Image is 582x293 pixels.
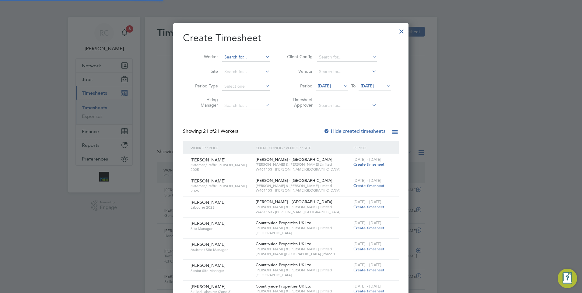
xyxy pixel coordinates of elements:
[256,167,350,172] span: W461153 - [PERSON_NAME][GEOGRAPHIC_DATA]
[203,128,214,134] span: 21 of
[191,199,226,205] span: [PERSON_NAME]
[256,183,350,188] span: [PERSON_NAME] & [PERSON_NAME] Limited
[189,141,254,155] div: Worker / Role
[256,188,350,193] span: W461153 - [PERSON_NAME][GEOGRAPHIC_DATA]
[222,101,270,110] input: Search for...
[361,83,374,89] span: [DATE]
[285,54,313,59] label: Client Config
[191,221,226,226] span: [PERSON_NAME]
[191,247,251,252] span: Assistant Site Manager
[203,128,238,134] span: 21 Workers
[353,262,381,267] span: [DATE] - [DATE]
[256,162,350,167] span: [PERSON_NAME] & [PERSON_NAME] Limited
[324,128,385,134] label: Hide created timesheets
[353,183,384,188] span: Create timesheet
[191,157,226,163] span: [PERSON_NAME]
[256,226,350,231] span: [PERSON_NAME] & [PERSON_NAME] Limited
[256,199,332,204] span: [PERSON_NAME] - [GEOGRAPHIC_DATA]
[191,97,218,108] label: Hiring Manager
[256,268,350,273] span: [PERSON_NAME] & [PERSON_NAME] Limited
[256,205,350,210] span: [PERSON_NAME] & [PERSON_NAME] Limited
[256,241,311,246] span: Countryside Properties UK Ltd
[191,163,251,172] span: Gateman/Traffic [PERSON_NAME] 2025
[191,83,218,89] label: Period Type
[353,267,384,273] span: Create timesheet
[222,82,270,91] input: Select one
[256,231,350,235] span: [GEOGRAPHIC_DATA]
[317,68,377,76] input: Search for...
[191,263,226,268] span: [PERSON_NAME]
[353,246,384,252] span: Create timesheet
[256,210,350,214] span: W461153 - [PERSON_NAME][GEOGRAPHIC_DATA]
[191,69,218,74] label: Site
[256,178,332,183] span: [PERSON_NAME] - [GEOGRAPHIC_DATA]
[191,54,218,59] label: Worker
[191,284,226,289] span: [PERSON_NAME]
[191,184,251,193] span: Gateman/Traffic [PERSON_NAME] 2025
[353,204,384,210] span: Create timesheet
[256,252,350,256] span: [PERSON_NAME][GEOGRAPHIC_DATA] (Phase 1
[285,69,313,74] label: Vendor
[256,220,311,225] span: Countryside Properties UK Ltd
[285,83,313,89] label: Period
[191,226,251,231] span: Site Manager
[353,284,381,289] span: [DATE] - [DATE]
[353,220,381,225] span: [DATE] - [DATE]
[183,32,399,44] h2: Create Timesheet
[191,268,251,273] span: Senior Site Manager
[254,141,352,155] div: Client Config / Vendor / Site
[353,162,384,167] span: Create timesheet
[256,273,350,277] span: [GEOGRAPHIC_DATA]
[191,205,251,210] span: Labourer 2025
[222,68,270,76] input: Search for...
[191,178,226,184] span: [PERSON_NAME]
[285,97,313,108] label: Timesheet Approver
[256,247,350,252] span: [PERSON_NAME] & [PERSON_NAME] Limited
[353,199,381,204] span: [DATE] - [DATE]
[353,241,381,246] span: [DATE] - [DATE]
[317,53,377,62] input: Search for...
[318,83,331,89] span: [DATE]
[191,242,226,247] span: [PERSON_NAME]
[353,225,384,231] span: Create timesheet
[317,101,377,110] input: Search for...
[256,157,332,162] span: [PERSON_NAME] - [GEOGRAPHIC_DATA]
[256,262,311,267] span: Countryside Properties UK Ltd
[353,178,381,183] span: [DATE] - [DATE]
[222,53,270,62] input: Search for...
[352,141,393,155] div: Period
[558,269,577,288] button: Engage Resource Center
[349,82,357,90] span: To
[183,128,240,135] div: Showing
[256,284,311,289] span: Countryside Properties UK Ltd
[353,157,381,162] span: [DATE] - [DATE]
